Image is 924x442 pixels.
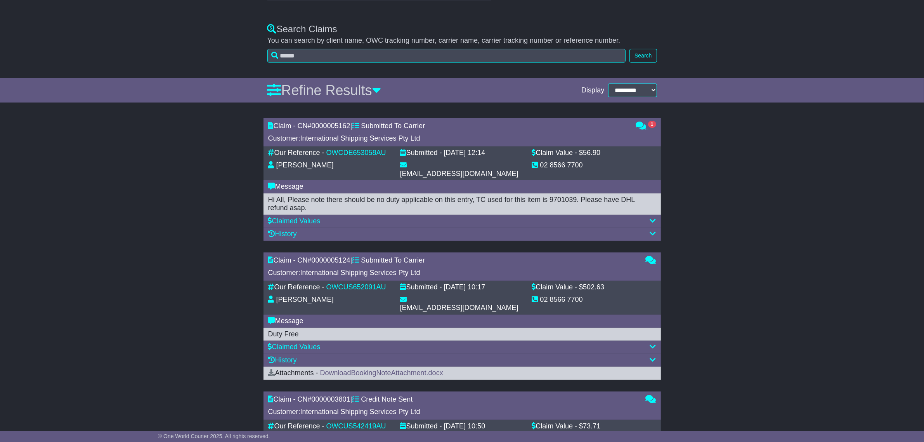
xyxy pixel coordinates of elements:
[361,122,425,130] span: Submitted To Carrier
[400,149,442,157] div: Submitted -
[400,304,518,312] div: [EMAIL_ADDRESS][DOMAIN_NAME]
[268,134,628,143] div: Customer:
[648,121,656,128] span: 1
[300,269,420,277] span: International Shipping Services Pty Ltd
[276,296,334,304] div: [PERSON_NAME]
[532,283,577,292] div: Claim Value -
[312,395,350,403] span: 0000003801
[268,283,324,292] div: Our Reference -
[300,408,420,416] span: International Shipping Services Pty Ltd
[579,422,600,431] div: $73.71
[629,49,657,63] button: Search
[268,230,656,238] div: History
[268,330,656,339] div: Duty Free
[444,422,485,431] div: [DATE] 10:50
[312,256,350,264] span: 0000005124
[268,149,324,157] div: Our Reference -
[268,269,638,277] div: Customer:
[326,422,386,430] a: OWCUS542419AU
[268,196,656,212] div: Hi All, Please note there should be no duty applicable on this entry, TC used for this item is 97...
[579,149,600,157] div: $56.90
[268,343,656,352] div: Claimed Values
[532,149,577,157] div: Claim Value -
[268,317,656,325] div: Message
[267,82,381,98] a: Refine Results
[636,122,656,130] a: 1
[444,283,485,292] div: [DATE] 10:17
[320,369,443,377] a: DownloadBookingNoteAttachment.docx
[268,369,318,377] span: Attachments -
[581,86,604,95] span: Display
[268,408,638,416] div: Customer:
[267,37,657,45] p: You can search by client name, OWC tracking number, carrier name, carrier tracking number or refe...
[268,217,321,225] a: Claimed Values
[268,183,656,191] div: Message
[158,433,270,439] span: © One World Courier 2025. All rights reserved.
[268,356,656,365] div: History
[579,283,604,292] div: $502.63
[540,161,583,170] div: 02 8566 7700
[268,395,638,404] div: Claim - CN# |
[361,256,425,264] span: Submitted To Carrier
[312,122,350,130] span: 0000005162
[268,422,324,431] div: Our Reference -
[276,161,334,170] div: [PERSON_NAME]
[444,149,485,157] div: [DATE] 12:14
[400,283,442,292] div: Submitted -
[326,283,386,291] a: OWCUS652091AU
[268,217,656,226] div: Claimed Values
[268,256,638,265] div: Claim - CN# |
[361,395,413,403] span: Credit Note Sent
[400,422,442,431] div: Submitted -
[532,422,577,431] div: Claim Value -
[300,134,420,142] span: International Shipping Services Pty Ltd
[326,149,386,157] a: OWCDE653058AU
[268,356,297,364] a: History
[400,170,518,178] div: [EMAIL_ADDRESS][DOMAIN_NAME]
[268,122,628,131] div: Claim - CN# |
[267,24,657,35] div: Search Claims
[268,343,321,351] a: Claimed Values
[268,230,297,238] a: History
[540,296,583,304] div: 02 8566 7700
